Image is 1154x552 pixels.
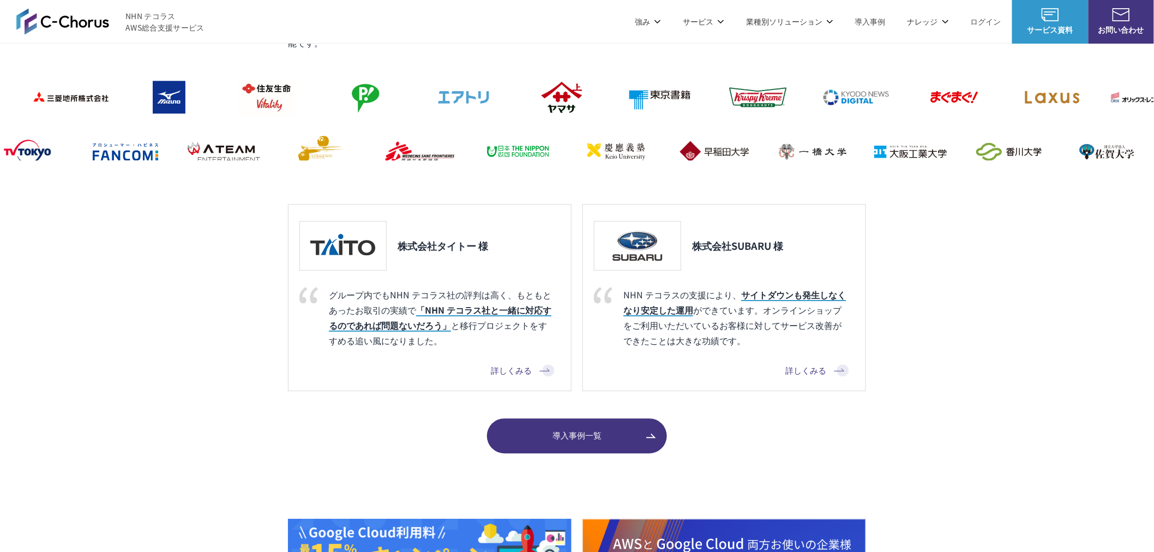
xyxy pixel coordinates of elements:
a: ログイン [971,16,1001,27]
img: ヤマサ醤油 [438,75,526,119]
img: 慶應義塾 [493,129,580,173]
img: ミズノ [46,75,133,119]
img: お問い合わせ [1113,8,1130,21]
p: 強み [635,16,661,27]
img: クリーク・アンド・リバー [199,130,286,173]
img: AWS総合支援サービス C-Chorus サービス資料 [1042,8,1059,21]
h3: 株式会社SUBARU 様 [692,239,783,252]
img: 日本財団 [395,129,482,173]
img: エイチーム [100,130,188,173]
em: サイトダウンも発生しなくなり安定した運用 [623,288,846,316]
img: 早稲田大学 [591,129,678,173]
img: 共同通信デジタル [733,75,820,118]
img: 東京書籍 [537,75,624,119]
img: 一橋大学 [689,130,777,173]
img: 住友生命保険相互 [144,75,231,119]
img: クリスピー・クリーム・ドーナツ [635,75,722,119]
img: 佐賀大学 [984,130,1071,173]
span: NHN テコラス AWS総合支援サービス [125,10,205,33]
span: 導入事例一覧 [487,429,667,442]
img: 株式会社タイトー [305,227,381,265]
img: 株式会社SUBARU [600,227,675,265]
img: AWS総合支援サービス C-Chorus [16,8,109,34]
img: フジモトHD [242,75,329,119]
img: ファンコミュニケーションズ [2,130,89,173]
img: オリックス・レンテック [1027,75,1115,119]
a: 詳しくみる [491,364,555,377]
span: サービス資料 [1012,24,1089,35]
img: 香川大学 [886,130,973,173]
p: サービス [683,16,724,27]
img: 大阪工業大学 [788,130,875,173]
img: 国境なき医師団 [297,130,384,173]
img: エアトリ [340,75,428,119]
a: 導入事例一覧 [487,418,667,453]
p: ナレッジ [907,16,949,27]
h3: 株式会社タイトー 様 [398,239,488,252]
img: まぐまぐ [831,75,918,119]
span: お問い合わせ [1089,24,1154,35]
img: ラクサス・テクノロジーズ [929,75,1017,119]
em: 「NHN テコラス社と一緒に対応するのであれば問題ないだろう」 [329,303,551,332]
p: NHN テコラスの支援により、 ができています。オンラインショップをご利用いただいているお客様に対してサービス改善ができたことは大きな功績です。 [594,287,849,348]
p: 業種別ソリューション [746,16,833,27]
a: 詳しくみる [785,364,849,377]
a: AWS総合支援サービス C-Chorus NHN テコラスAWS総合支援サービス [16,8,205,34]
p: グループ内でもNHN テコラス社の評判は高く、もともとあったお取引の実績で と移行プロジェクトをすすめる追い風になりました。 [299,287,555,348]
a: 導入事例 [855,16,886,27]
